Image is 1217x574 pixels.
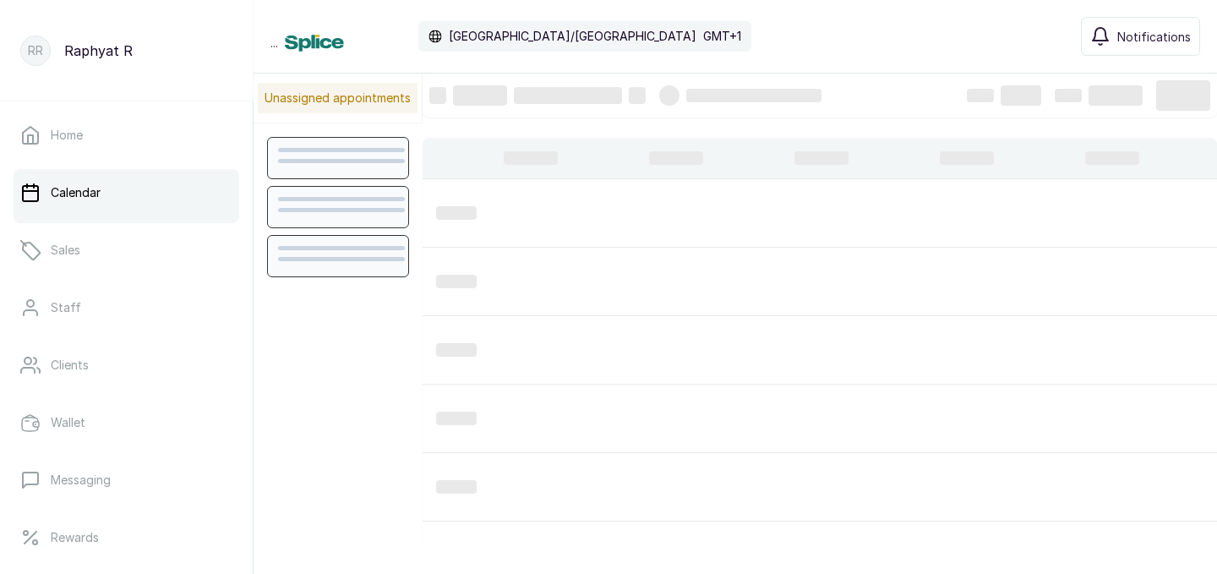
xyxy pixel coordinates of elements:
p: RR [28,42,43,59]
p: Rewards [51,529,99,546]
a: Clients [14,342,239,389]
button: Notifications [1081,17,1200,56]
a: Sales [14,227,239,274]
p: Unassigned appointments [258,83,417,113]
p: [GEOGRAPHIC_DATA]/[GEOGRAPHIC_DATA] [449,28,696,45]
p: Raphyat R [64,41,133,61]
p: Home [51,127,83,144]
a: Calendar [14,169,239,216]
p: Clients [51,357,89,374]
p: Wallet [51,414,85,431]
div: ... [270,21,751,52]
a: Home [14,112,239,159]
a: Staff [14,284,239,331]
a: Wallet [14,399,239,446]
span: Notifications [1117,28,1191,46]
p: GMT+1 [703,28,741,45]
a: Rewards [14,514,239,561]
a: Messaging [14,456,239,504]
p: Calendar [51,184,101,201]
p: Staff [51,299,81,316]
p: Sales [51,242,80,259]
p: Messaging [51,472,111,489]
